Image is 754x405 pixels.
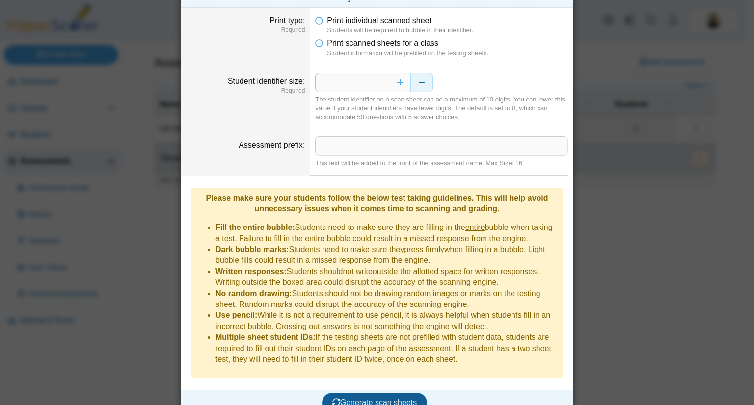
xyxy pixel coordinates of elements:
b: Fill the entire bubble: [215,223,295,231]
u: entire [465,223,485,231]
b: Written responses: [215,267,287,276]
span: Print individual scanned sheet [327,16,431,25]
label: Assessment prefix [239,141,305,149]
li: Students need to make sure they when filling in a bubble. Light bubble fills could result in a mi... [215,244,558,266]
u: not write [343,267,372,276]
label: Student identifier size [228,77,305,85]
b: Use pencil: [215,311,257,319]
li: Students should not be drawing random images or marks on the testing sheet. Random marks could di... [215,288,558,310]
div: The student identifier on a scan sheet can be a maximum of 10 digits. You can lower this value if... [315,95,568,122]
b: Multiple sheet student IDs: [215,333,316,341]
b: No random drawing: [215,289,292,298]
li: Students need to make sure they are filling in the bubble when taking a test. Failure to fill in ... [215,222,558,244]
b: Please make sure your students follow the below test taking guidelines. This will help avoid unne... [206,194,548,213]
dfn: Students will be required to bubble in their identifier. [327,26,568,35]
button: Increase [389,73,411,92]
li: If the testing sheets are not prefilled with student data, students are required to fill out thei... [215,332,558,365]
span: Print scanned sheets for a class [327,39,438,47]
button: Decrease [411,73,433,92]
dfn: Required [186,87,305,95]
li: While it is not a requirement to use pencil, it is always helpful when students fill in an incorr... [215,310,558,332]
li: Students should outside the allotted space for written responses. Writing outside the boxed area ... [215,266,558,288]
div: This text will be added to the front of the assessment name. Max Size: 16 [315,159,568,168]
u: press firmly [404,245,444,253]
dfn: Student information will be prefilled on the testing sheets. [327,49,568,58]
dfn: Required [186,26,305,34]
b: Dark bubble marks: [215,245,289,253]
label: Print type [269,16,305,25]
